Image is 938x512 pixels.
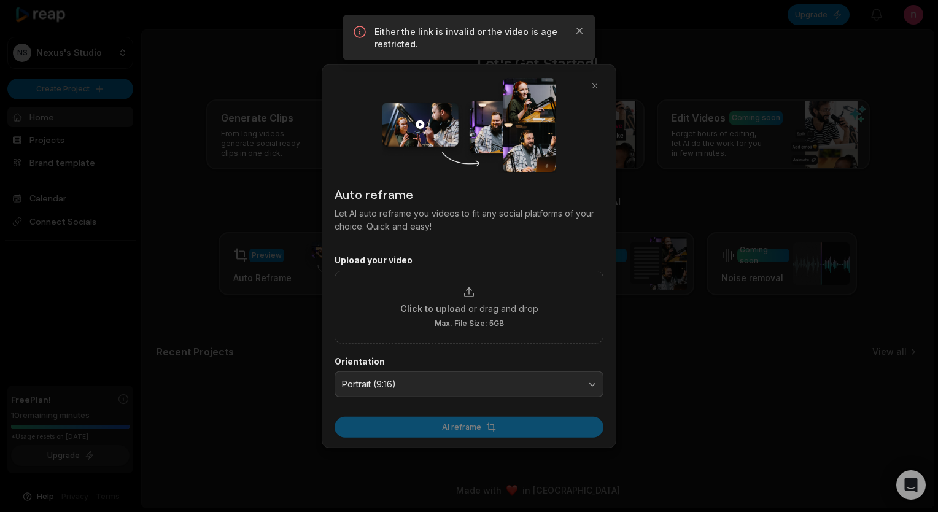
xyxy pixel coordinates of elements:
[342,379,579,390] span: Portrait (9:16)
[435,318,504,328] span: Max. File Size: 5GB
[335,355,603,367] label: Orientation
[468,301,538,314] span: or drag and drop
[335,185,603,203] h2: Auto reframe
[335,255,603,266] label: Upload your video
[335,207,603,233] p: Let AI auto reframe you videos to fit any social platforms of your choice. Quick and easy!
[400,301,466,314] span: Click to upload
[382,77,556,173] img: auto_reframe_dialog.png
[335,371,603,397] button: Portrait (9:16)
[374,26,564,50] p: Either the link is invalid or the video is age restricted.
